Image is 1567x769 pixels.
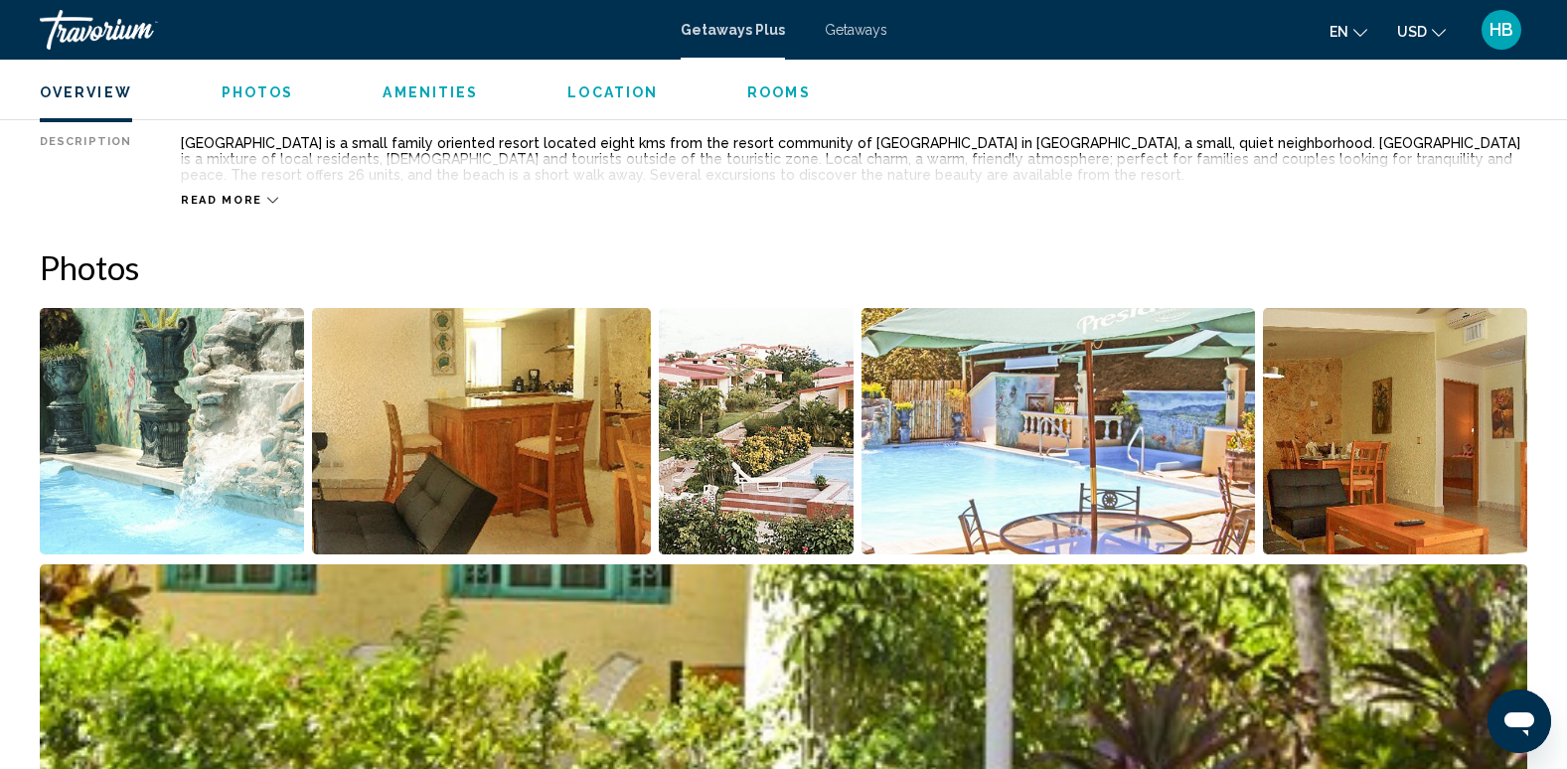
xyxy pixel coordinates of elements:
[659,307,854,555] button: Open full-screen image slider
[1488,690,1551,753] iframe: Button to launch messaging window
[40,84,132,100] span: Overview
[40,10,661,50] a: Travorium
[567,83,658,101] button: Location
[222,83,294,101] button: Photos
[681,22,785,38] a: Getaways Plus
[222,84,294,100] span: Photos
[567,84,658,100] span: Location
[40,83,132,101] button: Overview
[1263,307,1527,555] button: Open full-screen image slider
[383,83,478,101] button: Amenities
[1397,17,1446,46] button: Change currency
[1330,24,1348,40] span: en
[1489,20,1513,40] span: HB
[747,83,811,101] button: Rooms
[181,193,278,208] button: Read more
[40,307,304,555] button: Open full-screen image slider
[1476,9,1527,51] button: User Menu
[1330,17,1367,46] button: Change language
[181,135,1527,183] div: [GEOGRAPHIC_DATA] is a small family oriented resort located eight kms from the resort community o...
[40,247,1527,287] h2: Photos
[825,22,887,38] a: Getaways
[747,84,811,100] span: Rooms
[862,307,1255,555] button: Open full-screen image slider
[40,135,131,183] div: Description
[181,194,262,207] span: Read more
[312,307,651,555] button: Open full-screen image slider
[1397,24,1427,40] span: USD
[383,84,478,100] span: Amenities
